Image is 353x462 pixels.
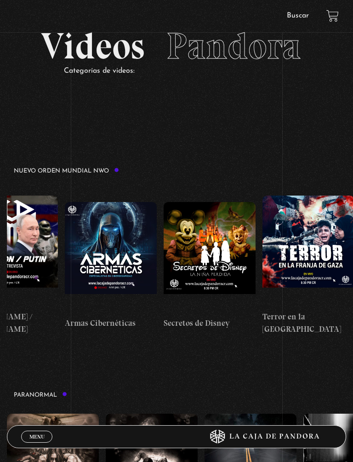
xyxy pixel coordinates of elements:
[41,28,312,64] h2: Videos
[14,392,67,398] h3: Paranormal
[287,12,309,19] a: Buscar
[326,10,339,22] a: View your shopping cart
[65,317,157,329] h4: Armas Cibernéticas
[164,183,256,348] a: Secretos de Disney
[26,442,48,448] span: Cerrar
[164,317,256,329] h4: Secretos de Disney
[166,24,301,68] span: Pandora
[14,167,119,174] h3: Nuevo Orden Mundial NWO
[29,434,45,439] span: Menu
[64,64,312,78] p: Categorías de videos:
[65,183,157,348] a: Armas Cibernéticas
